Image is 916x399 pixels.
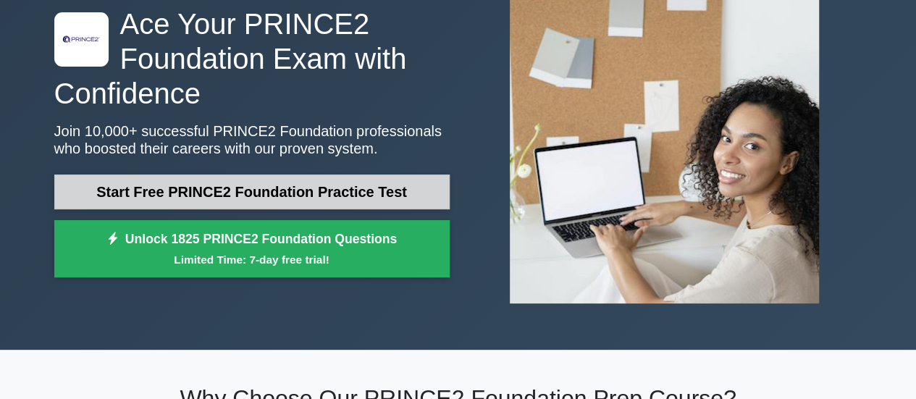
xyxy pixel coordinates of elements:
small: Limited Time: 7-day free trial! [72,251,432,268]
a: Unlock 1825 PRINCE2 Foundation QuestionsLimited Time: 7-day free trial! [54,220,450,278]
a: Start Free PRINCE2 Foundation Practice Test [54,175,450,209]
p: Join 10,000+ successful PRINCE2 Foundation professionals who boosted their careers with our prove... [54,122,450,157]
h1: Ace Your PRINCE2 Foundation Exam with Confidence [54,7,450,111]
